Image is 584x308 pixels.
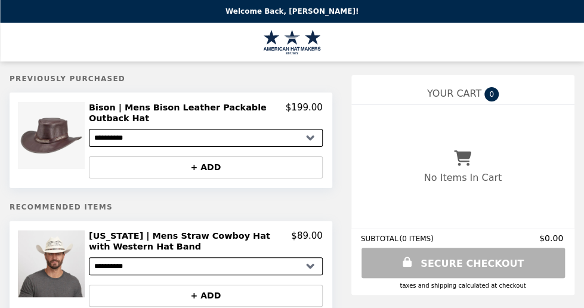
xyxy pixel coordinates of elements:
[89,285,323,307] button: + ADD
[291,230,323,252] p: $89.00
[539,233,565,243] span: $0.00
[89,129,323,147] select: Select a product variant
[399,235,433,243] span: ( 0 ITEMS )
[10,203,332,211] h5: Recommended Items
[264,30,320,54] img: Brand Logo
[18,102,88,169] img: Bison | Mens Bison Leather Packable Outback Hat
[361,235,400,243] span: SUBTOTAL
[361,282,565,289] div: Taxes and Shipping calculated at checkout
[225,7,359,16] p: Welcome Back, [PERSON_NAME]!
[18,230,88,297] img: Montana | Mens Straw Cowboy Hat with Western Hat Band
[89,156,323,178] button: + ADD
[424,172,502,183] p: No Items In Cart
[89,230,291,252] h2: [US_STATE] | Mens Straw Cowboy Hat with Western Hat Band
[10,75,332,83] h5: Previously Purchased
[427,88,481,99] span: YOUR CART
[89,102,286,124] h2: Bison | Mens Bison Leather Packable Outback Hat
[484,87,499,101] span: 0
[286,102,323,124] p: $199.00
[89,257,323,275] select: Select a product variant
